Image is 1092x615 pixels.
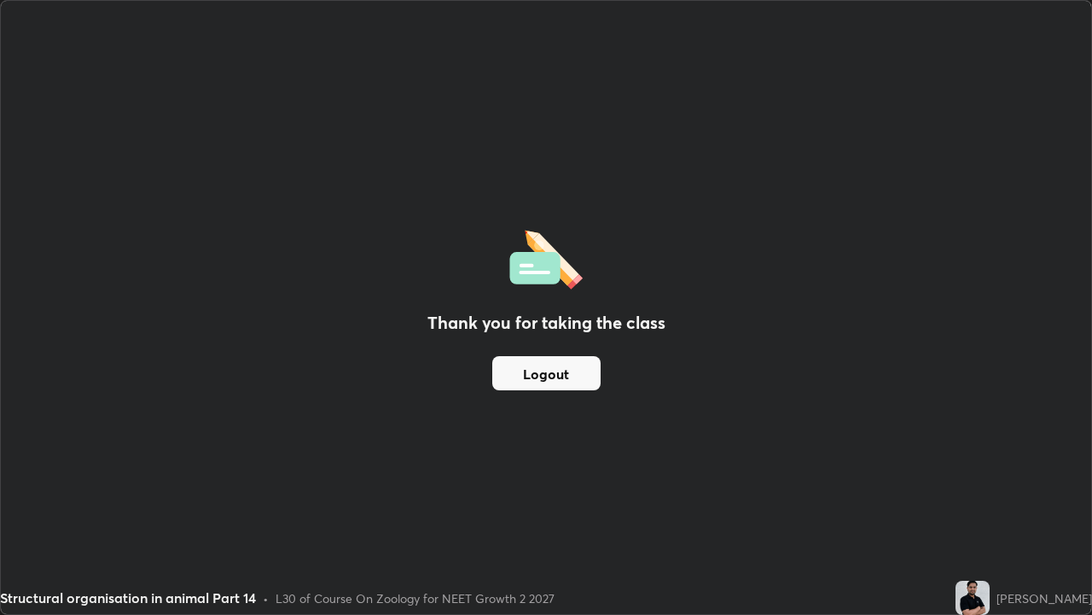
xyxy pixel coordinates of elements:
[263,589,269,607] div: •
[427,310,665,336] h2: Thank you for taking the class
[276,589,555,607] div: L30 of Course On Zoology for NEET Growth 2 2027
[955,581,990,615] img: a7d7a7f8ab824ab18d222bb0c4e100d1.jpg
[509,225,583,290] img: offlineFeedback.1438e8b3.svg
[492,356,601,390] button: Logout
[996,589,1092,607] div: [PERSON_NAME]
